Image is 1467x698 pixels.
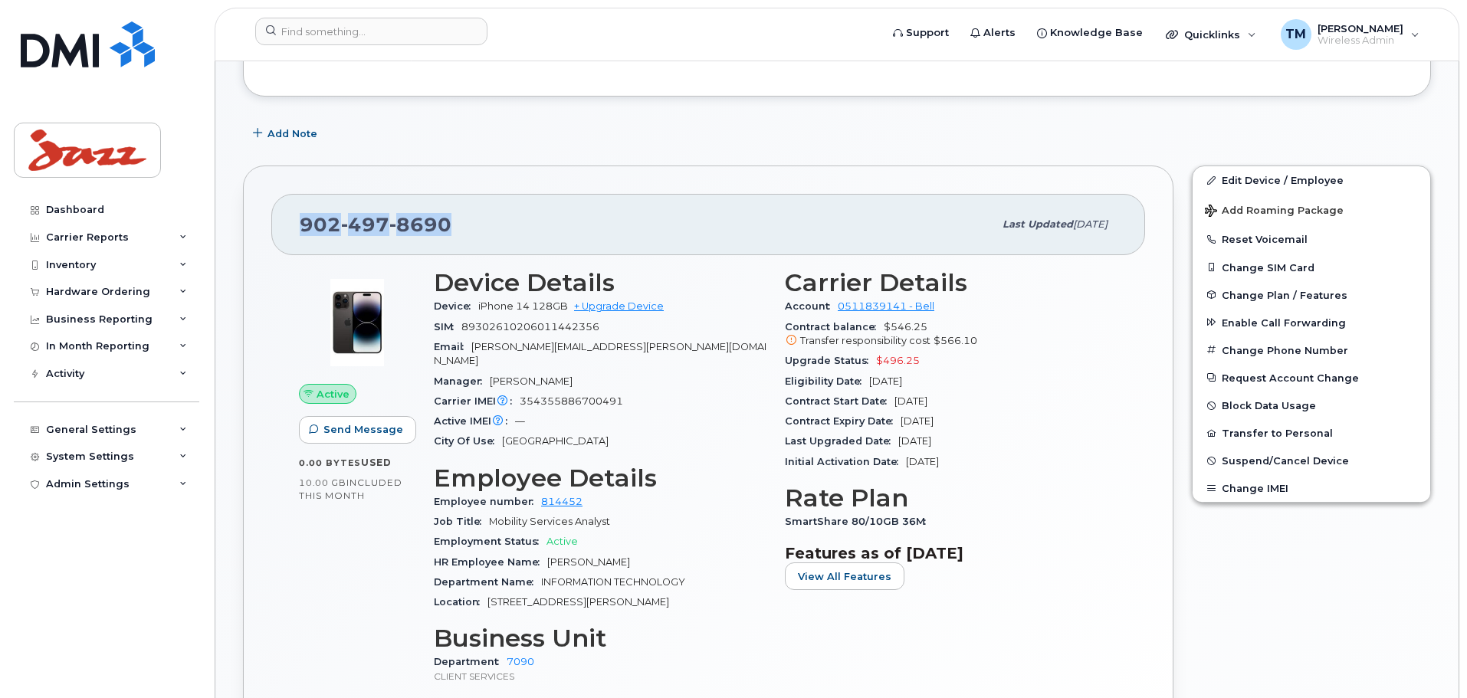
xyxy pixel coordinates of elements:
span: Add Note [267,126,317,141]
div: Tanner Montgomery [1270,19,1430,50]
span: Quicklinks [1184,28,1240,41]
span: [DATE] [869,375,902,387]
span: Last updated [1003,218,1073,230]
span: Employment Status [434,536,546,547]
button: View All Features [785,562,904,590]
h3: Business Unit [434,624,766,652]
button: Send Message [299,416,416,444]
span: Change Plan / Features [1222,289,1347,300]
span: Support [906,25,949,41]
span: [DATE] [1073,218,1108,230]
span: Add Roaming Package [1205,205,1344,219]
a: 814452 [541,496,583,507]
span: City Of Use [434,435,502,447]
span: [DATE] [901,415,934,427]
span: INFORMATION TECHNOLOGY [541,576,685,588]
span: [PERSON_NAME][EMAIL_ADDRESS][PERSON_NAME][DOMAIN_NAME] [434,341,766,366]
span: Send Message [323,422,403,437]
span: included this month [299,477,402,502]
span: Department Name [434,576,541,588]
span: used [361,457,392,468]
span: Active IMEI [434,415,515,427]
a: 0511839141 - Bell [838,300,934,312]
h3: Rate Plan [785,484,1117,512]
span: 497 [341,213,389,236]
span: Account [785,300,838,312]
h3: Employee Details [434,464,766,492]
span: [PERSON_NAME] [490,375,573,387]
button: Reset Voicemail [1193,225,1430,253]
span: 89302610206011442356 [461,321,599,333]
span: 10.00 GB [299,477,346,488]
button: Suspend/Cancel Device [1193,447,1430,474]
span: [DATE] [894,395,927,407]
span: Contract balance [785,321,884,333]
span: Carrier IMEI [434,395,520,407]
span: Contract Start Date [785,395,894,407]
button: Block Data Usage [1193,392,1430,419]
span: Last Upgraded Date [785,435,898,447]
span: Eligibility Date [785,375,869,387]
a: + Upgrade Device [574,300,664,312]
span: Wireless Admin [1318,34,1403,47]
img: image20231002-3703462-njx0qo.jpeg [311,277,403,369]
span: Contract Expiry Date [785,415,901,427]
span: Mobility Services Analyst [489,516,610,527]
span: Job Title [434,516,489,527]
button: Change Phone Number [1193,336,1430,364]
span: Department [434,656,507,667]
span: 902 [300,213,451,236]
button: Change IMEI [1193,474,1430,502]
p: CLIENT SERVICES [434,670,766,683]
button: Add Note [243,120,330,147]
button: Change SIM Card [1193,254,1430,281]
span: [STREET_ADDRESS][PERSON_NAME] [487,596,669,608]
span: [DATE] [906,456,939,467]
div: Quicklinks [1155,19,1267,50]
span: [PERSON_NAME] [547,556,630,568]
span: — [515,415,525,427]
span: Email [434,341,471,352]
span: Active [317,387,350,401]
span: iPhone 14 128GB [478,300,568,312]
span: [PERSON_NAME] [1318,22,1403,34]
h3: Device Details [434,269,766,297]
span: [DATE] [898,435,931,447]
span: Employee number [434,496,541,507]
span: Active [546,536,578,547]
button: Transfer to Personal [1193,419,1430,447]
span: Knowledge Base [1050,25,1143,41]
button: Enable Call Forwarding [1193,309,1430,336]
span: Transfer responsibility cost [800,335,930,346]
h3: Features as of [DATE] [785,544,1117,562]
button: Add Roaming Package [1193,194,1430,225]
span: Upgrade Status [785,355,876,366]
span: Location [434,596,487,608]
button: Change Plan / Features [1193,281,1430,309]
span: SmartShare 80/10GB 36M [785,516,934,527]
span: Alerts [983,25,1016,41]
span: 354355886700491 [520,395,623,407]
span: [GEOGRAPHIC_DATA] [502,435,609,447]
span: HR Employee Name [434,556,547,568]
span: Manager [434,375,490,387]
a: Edit Device / Employee [1193,166,1430,194]
span: Initial Activation Date [785,456,906,467]
span: $566.10 [934,335,977,346]
span: SIM [434,321,461,333]
span: $546.25 [785,321,1117,349]
h3: Carrier Details [785,269,1117,297]
span: 8690 [389,213,451,236]
input: Find something... [255,18,487,45]
span: $496.25 [876,355,920,366]
span: Device [434,300,478,312]
span: TM [1285,25,1306,44]
span: View All Features [798,569,891,584]
span: Suspend/Cancel Device [1222,455,1349,467]
a: Alerts [960,18,1026,48]
span: Enable Call Forwarding [1222,316,1346,328]
a: Support [882,18,960,48]
span: 0.00 Bytes [299,457,361,468]
button: Request Account Change [1193,364,1430,392]
a: Knowledge Base [1026,18,1154,48]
